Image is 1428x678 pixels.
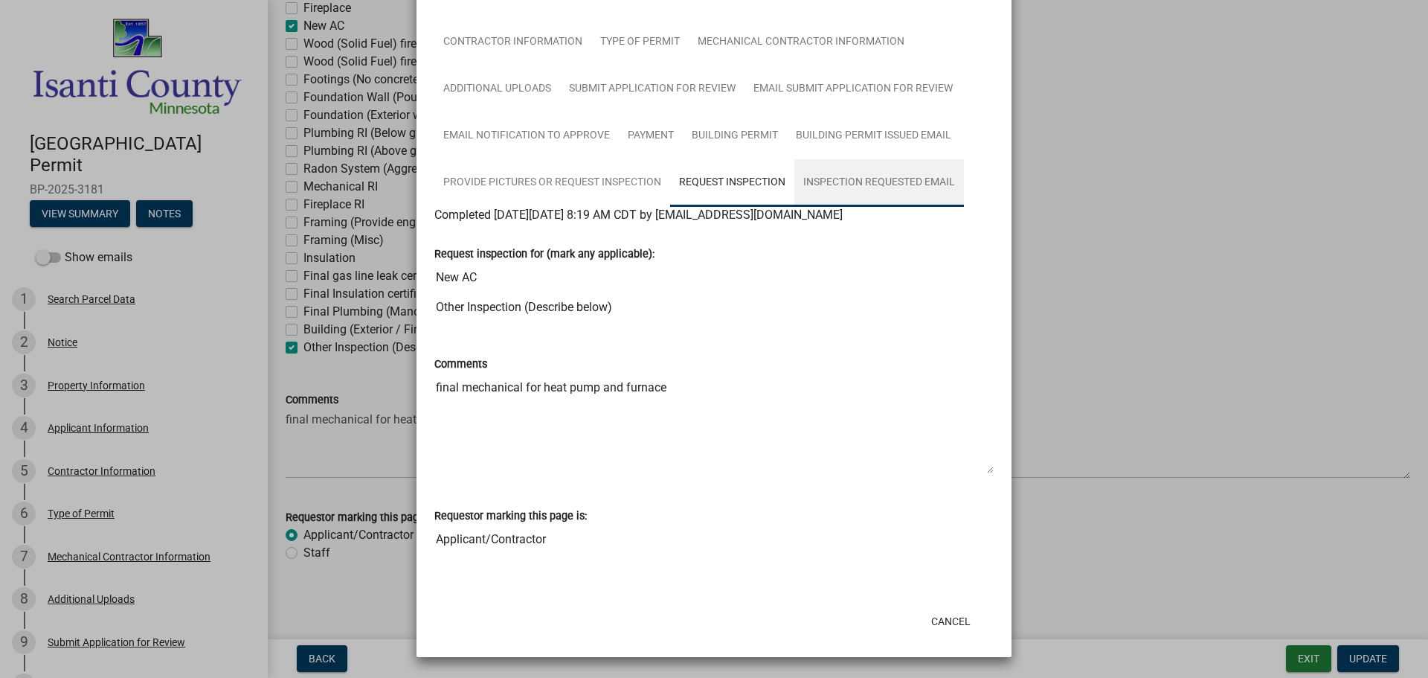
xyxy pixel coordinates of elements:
[434,249,654,260] label: Request inspection for (mark any applicable):
[434,373,994,474] textarea: final mechanical for heat pump and furnace
[683,112,787,160] a: Building Permit
[560,65,744,113] a: Submit Application for Review
[744,65,962,113] a: Email Submit Application for Review
[434,511,587,522] label: Requestor marking this page is:
[591,19,689,66] a: Type of Permit
[434,159,670,207] a: Provide Pictures or Request Inspection
[434,65,560,113] a: Additional Uploads
[689,19,913,66] a: Mechanical Contractor Information
[794,159,964,207] a: Inspection Requested Email
[619,112,683,160] a: Payment
[434,112,619,160] a: Email Notification to Approve
[787,112,960,160] a: Building Permit Issued email
[919,608,982,635] button: Cancel
[670,159,794,207] a: Request Inspection
[434,359,487,370] label: Comments
[434,19,591,66] a: Contractor Information
[434,208,843,222] span: Completed [DATE][DATE] 8:19 AM CDT by [EMAIL_ADDRESS][DOMAIN_NAME]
